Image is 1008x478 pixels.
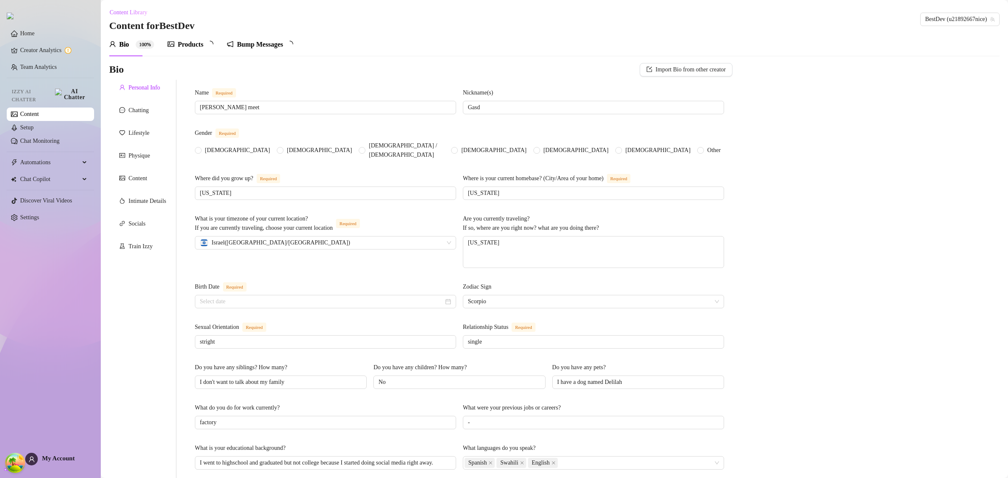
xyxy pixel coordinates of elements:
[195,403,286,412] label: What do you do for work currently?
[212,88,236,97] span: Required
[129,174,147,183] div: Content
[704,146,724,155] span: Other
[463,215,599,231] span: Are you currently traveling? If so, where are you right now? what are you doing there?
[119,198,125,204] span: fire
[200,337,449,347] input: Sexual Orientation
[119,130,125,136] span: heart
[237,39,283,50] div: Bump Messages
[200,378,360,387] input: Do you have any siblings? How many?
[212,236,350,249] span: Israel ( [GEOGRAPHIC_DATA]/[GEOGRAPHIC_DATA] )
[4,466,10,472] span: build
[463,403,567,412] label: What were your previous jobs or careers?
[528,458,558,468] span: English
[468,458,487,467] span: Spanish
[559,458,561,468] input: What languages do you speak?
[378,378,538,387] input: Do you have any children? How many?
[119,175,125,181] span: picture
[119,243,125,249] span: experiment
[109,63,124,76] h3: Bio
[468,103,717,112] input: Nickname(s)
[532,458,550,467] span: English
[7,454,24,471] button: Open Tanstack query devtools
[195,444,286,453] div: What is your educational background?
[20,111,39,117] a: Content
[622,146,694,155] span: [DEMOGRAPHIC_DATA]
[129,129,150,138] div: Lifestyle
[20,197,72,204] a: Discover Viral Videos
[242,323,266,332] span: Required
[468,189,717,198] input: Where is your current homebase? (City/Area of your home)
[55,89,87,100] img: AI Chatter
[496,458,526,468] span: Swahili
[29,456,35,462] span: user
[512,323,535,332] span: Required
[552,363,612,372] label: Do you have any pets?
[136,40,154,49] sup: 100%
[110,9,147,16] span: Content Library
[200,239,208,247] img: il
[168,41,174,47] span: picture
[223,282,247,292] span: Required
[129,219,145,228] div: Socials
[119,84,125,90] span: user
[640,63,732,76] button: Import Bio from other creator
[20,156,80,169] span: Automations
[20,64,57,70] a: Team Analytics
[990,17,995,22] span: team
[463,88,493,97] div: Nickname(s)
[200,418,449,427] input: What do you do for work currently?
[129,197,166,206] div: Intimate Details
[195,215,333,231] span: What is your timezone of your current location? If you are currently traveling, choose your curre...
[195,282,256,292] label: Birth Date
[656,66,726,73] span: Import Bio from other creator
[109,19,194,33] h3: Content for BestDev
[195,403,280,412] div: What do you do for work currently?
[463,323,509,332] div: Relationship Status
[215,129,239,138] span: Required
[200,458,449,467] input: What is your educational background?
[468,295,719,308] span: Scorpio
[20,138,60,144] a: Chat Monitoring
[195,129,212,138] div: Gender
[42,455,75,462] span: My Account
[200,189,449,198] input: Where did you grow up?
[7,13,13,19] img: logo.svg
[195,174,289,183] label: Where did you grow up?
[20,173,80,186] span: Chat Copilot
[257,174,280,183] span: Required
[200,103,449,112] input: Name
[195,129,248,138] label: Gender
[463,444,541,453] label: What languages do you speak?
[488,461,493,465] span: close
[458,146,530,155] span: [DEMOGRAPHIC_DATA]
[373,363,467,372] div: Do you have any children? How many?
[200,297,444,306] input: Birth Date
[20,44,87,57] a: Creator Analytics exclamation-circle
[129,106,149,115] div: Chatting
[500,458,518,467] span: Swahili
[20,30,34,37] a: Home
[463,282,497,292] label: Zodiac Sign
[540,146,612,155] span: [DEMOGRAPHIC_DATA]
[20,124,34,131] a: Setup
[557,378,717,387] input: Do you have any pets?
[119,221,125,226] span: link
[463,174,604,183] div: Where is your current homebase? (City/Area of your home)
[195,323,239,332] div: Sexual Orientation
[20,214,39,221] a: Settings
[646,66,652,72] span: import
[207,41,213,47] span: loading
[12,88,52,104] span: Izzy AI Chatter
[463,282,491,292] div: Zodiac Sign
[465,458,495,468] span: Spanish
[129,242,152,251] div: Train Izzy
[468,418,717,427] input: What were your previous jobs or careers?
[202,146,273,155] span: [DEMOGRAPHIC_DATA]
[195,363,293,372] label: Do you have any siblings? How many?
[119,152,125,158] span: idcard
[119,107,125,113] span: message
[365,141,448,160] span: [DEMOGRAPHIC_DATA] / [DEMOGRAPHIC_DATA]
[463,236,724,268] textarea: [US_STATE]
[129,151,150,160] div: Physique
[195,88,209,97] div: Name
